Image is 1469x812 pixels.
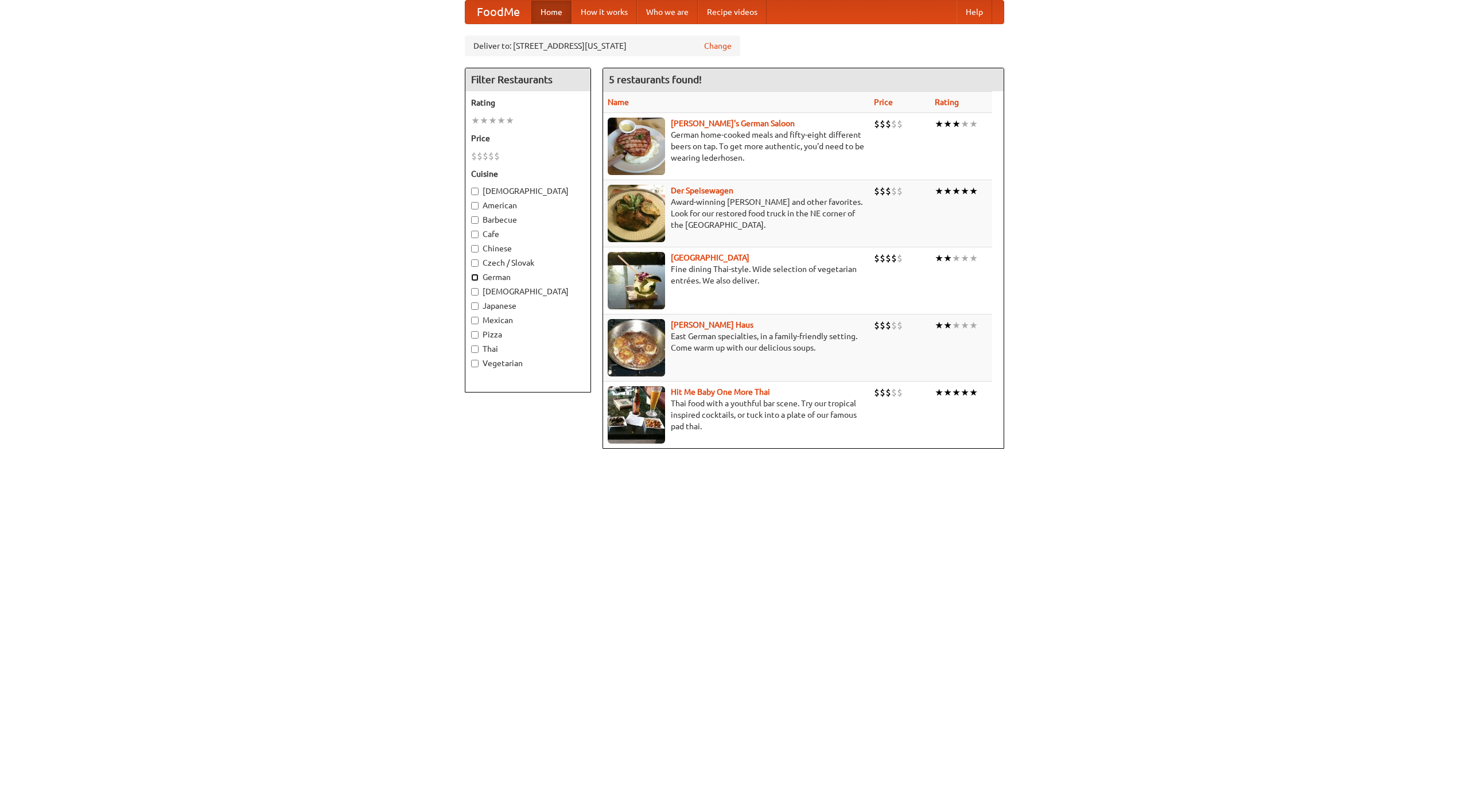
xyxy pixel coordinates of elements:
label: Vegetarian [471,358,585,369]
li: ★ [471,114,480,127]
li: ★ [961,185,969,197]
label: Czech / Slovak [471,257,585,269]
li: $ [483,150,488,162]
li: ★ [935,319,943,332]
li: $ [885,185,891,197]
a: Change [704,40,732,52]
li: ★ [969,319,978,332]
input: Vegetarian [471,360,479,367]
li: ★ [952,118,961,130]
p: East German specialties, in a family-friendly setting. Come warm up with our delicious soups. [608,331,865,353]
li: ★ [935,386,943,399]
p: Award-winning [PERSON_NAME] and other favorites. Look for our restored food truck in the NE corne... [608,196,865,231]
li: $ [897,386,903,399]
li: $ [874,386,880,399]
li: $ [891,185,897,197]
li: ★ [961,252,969,265]
li: $ [880,252,885,265]
a: Rating [935,98,959,107]
label: Japanese [471,300,585,312]
li: ★ [497,114,506,127]
input: Chinese [471,245,479,252]
img: satay.jpg [608,252,665,309]
li: $ [885,386,891,399]
li: ★ [943,319,952,332]
li: $ [494,150,500,162]
li: $ [880,319,885,332]
label: American [471,200,585,211]
input: Japanese [471,302,479,310]
li: ★ [952,386,961,399]
li: $ [891,252,897,265]
li: ★ [943,118,952,130]
li: ★ [480,114,488,127]
label: [DEMOGRAPHIC_DATA] [471,286,585,297]
li: $ [897,185,903,197]
div: Deliver to: [STREET_ADDRESS][US_STATE] [465,36,740,56]
a: Recipe videos [698,1,767,24]
input: [DEMOGRAPHIC_DATA] [471,188,479,195]
li: ★ [961,319,969,332]
li: ★ [969,386,978,399]
li: ★ [935,118,943,130]
label: Chinese [471,243,585,254]
input: German [471,274,479,281]
a: Help [957,1,992,24]
img: esthers.jpg [608,118,665,175]
a: Home [531,1,572,24]
input: Thai [471,345,479,353]
li: $ [891,118,897,130]
img: kohlhaus.jpg [608,319,665,376]
li: ★ [952,252,961,265]
li: $ [874,185,880,197]
input: American [471,202,479,209]
label: Pizza [471,329,585,340]
h4: Filter Restaurants [465,68,590,91]
h5: Rating [471,97,585,108]
li: ★ [952,319,961,332]
li: $ [880,118,885,130]
a: How it works [572,1,637,24]
a: [GEOGRAPHIC_DATA] [671,253,749,262]
ng-pluralize: 5 restaurants found! [609,74,702,85]
a: Hit Me Baby One More Thai [671,387,770,397]
li: $ [471,150,477,162]
a: [PERSON_NAME]'s German Saloon [671,119,795,128]
li: ★ [952,185,961,197]
label: German [471,271,585,283]
b: Der Speisewagen [671,186,733,195]
p: German home-cooked meals and fifty-eight different beers on tap. To get more authentic, you'd nee... [608,129,865,164]
a: Who we are [637,1,698,24]
li: ★ [935,252,943,265]
li: $ [885,118,891,130]
li: ★ [969,252,978,265]
label: Cafe [471,228,585,240]
input: Czech / Slovak [471,259,479,267]
p: Fine dining Thai-style. Wide selection of vegetarian entrées. We also deliver. [608,263,865,286]
img: babythai.jpg [608,386,665,444]
li: $ [897,118,903,130]
li: ★ [969,185,978,197]
h5: Price [471,133,585,144]
li: $ [488,150,494,162]
img: speisewagen.jpg [608,185,665,242]
li: $ [891,386,897,399]
li: ★ [935,185,943,197]
li: ★ [943,252,952,265]
a: Name [608,98,629,107]
a: [PERSON_NAME] Haus [671,320,753,329]
input: Mexican [471,317,479,324]
li: ★ [488,114,497,127]
li: $ [891,319,897,332]
a: FoodMe [465,1,531,24]
li: $ [897,319,903,332]
li: $ [874,118,880,130]
li: $ [885,319,891,332]
li: $ [897,252,903,265]
li: $ [880,386,885,399]
li: $ [874,319,880,332]
li: $ [885,252,891,265]
input: Barbecue [471,216,479,224]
